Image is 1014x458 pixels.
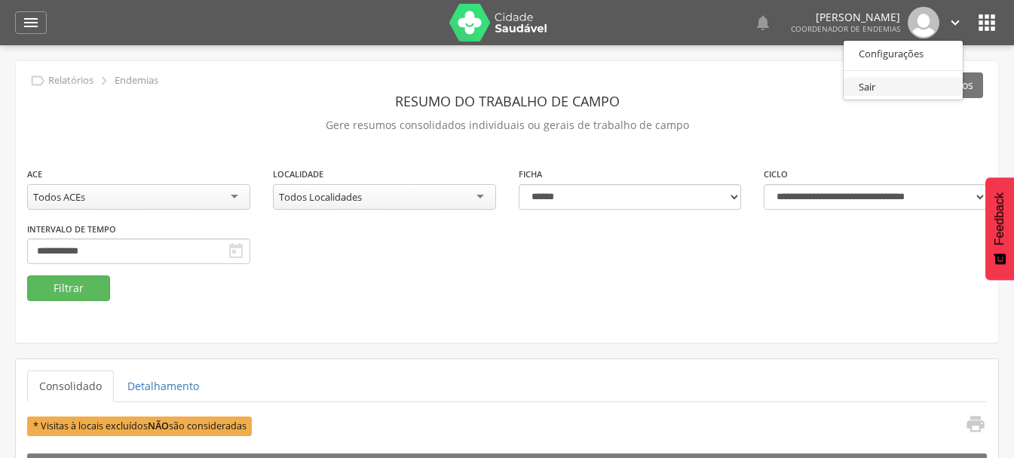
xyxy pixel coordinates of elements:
[956,413,986,438] a: 
[115,370,211,402] a: Detalhamento
[273,168,323,180] label: Localidade
[15,11,47,34] a: 
[27,370,114,402] a: Consolidado
[96,72,112,89] i: 
[148,420,169,432] b: NÃO
[27,417,252,435] span: * Visitas à locais excluídos são consideradas
[947,7,963,38] a: 
[985,177,1014,280] button: Feedback - Mostrar pesquisa
[844,45,963,63] a: Configurações
[754,14,772,32] i: 
[115,75,158,87] p: Endemias
[27,115,987,136] p: Gere resumos consolidados individuais ou gerais de trabalho de campo
[27,88,987,115] header: Resumo do Trabalho de Campo
[791,12,900,23] p: [PERSON_NAME]
[754,7,772,38] a: 
[227,242,245,260] i: 
[29,72,46,89] i: 
[791,23,900,34] span: Coordenador de Endemias
[965,413,986,435] i: 
[947,14,963,31] i: 
[764,168,788,180] label: Ciclo
[519,168,542,180] label: Ficha
[279,190,362,204] div: Todos Localidades
[27,223,116,235] label: Intervalo de Tempo
[22,14,40,32] i: 
[27,168,42,180] label: ACE
[48,75,93,87] p: Relatórios
[844,78,963,97] a: Sair
[27,275,110,301] button: Filtrar
[33,190,85,204] div: Todos ACEs
[993,192,1006,245] span: Feedback
[975,11,999,35] i: 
